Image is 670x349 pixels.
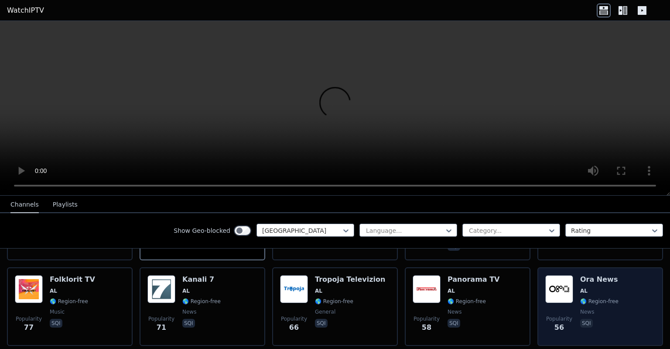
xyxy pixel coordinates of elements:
[7,5,44,16] a: WatchIPTV
[280,275,308,303] img: Tropoja Televizion
[10,197,39,213] button: Channels
[53,197,78,213] button: Playlists
[15,275,43,303] img: Folklorit TV
[315,275,385,284] h6: Tropoja Televizion
[281,315,307,322] span: Popularity
[315,308,335,315] span: general
[448,298,486,305] span: 🌎 Region-free
[448,308,461,315] span: news
[182,308,196,315] span: news
[315,298,353,305] span: 🌎 Region-free
[448,287,455,294] span: AL
[16,315,42,322] span: Popularity
[580,298,619,305] span: 🌎 Region-free
[50,287,57,294] span: AL
[50,275,95,284] h6: Folklorit TV
[448,319,460,328] p: sqi
[182,319,195,328] p: sqi
[545,275,573,303] img: Ora News
[147,275,175,303] img: Kanali 7
[148,315,174,322] span: Popularity
[580,319,593,328] p: sqi
[413,275,441,303] img: Panorama TV
[157,322,166,333] span: 71
[174,226,230,235] label: Show Geo-blocked
[182,275,221,284] h6: Kanali 7
[24,322,34,333] span: 77
[580,287,588,294] span: AL
[315,319,328,328] p: sqi
[422,322,431,333] span: 58
[546,315,572,322] span: Popularity
[50,298,88,305] span: 🌎 Region-free
[50,319,62,328] p: sqi
[182,298,221,305] span: 🌎 Region-free
[448,275,500,284] h6: Panorama TV
[289,322,299,333] span: 66
[580,275,619,284] h6: Ora News
[315,287,322,294] span: AL
[414,315,440,322] span: Popularity
[554,322,564,333] span: 56
[182,287,190,294] span: AL
[580,308,594,315] span: news
[50,308,65,315] span: music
